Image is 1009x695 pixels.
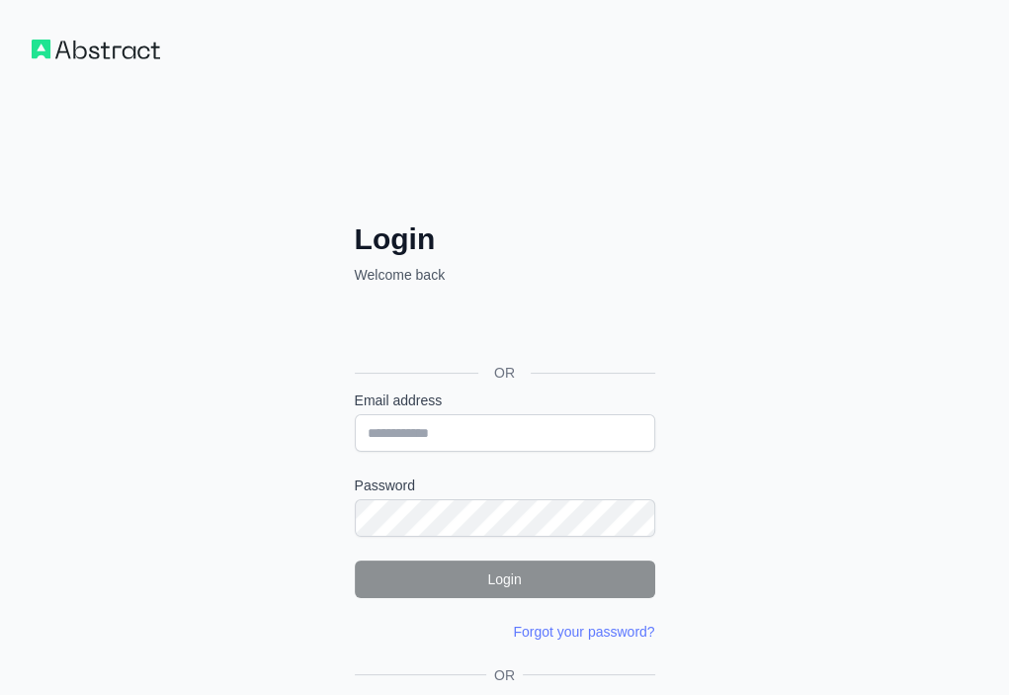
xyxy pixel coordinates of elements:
h2: Login [355,221,655,257]
a: Forgot your password? [513,624,654,640]
span: OR [486,665,523,685]
button: Login [355,561,655,598]
iframe: Przycisk Zaloguj się przez Google [345,306,661,350]
img: Workflow [32,40,160,59]
label: Password [355,476,655,495]
span: OR [478,363,531,383]
label: Email address [355,391,655,410]
p: Welcome back [355,265,655,285]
